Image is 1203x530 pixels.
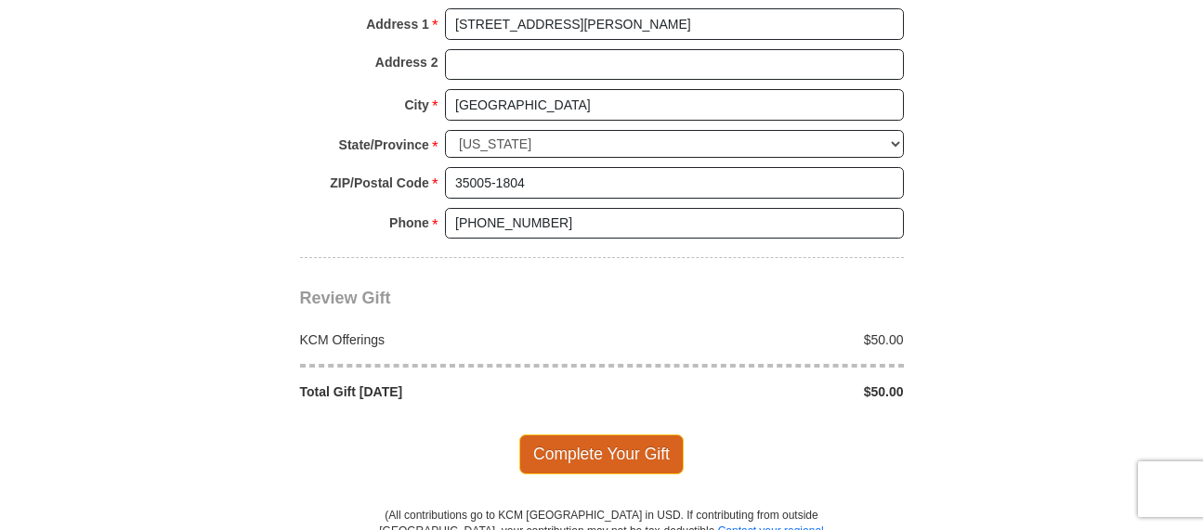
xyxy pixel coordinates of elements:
div: $50.00 [602,382,914,401]
strong: City [404,92,428,118]
div: KCM Offerings [290,330,602,349]
strong: Phone [389,210,429,236]
strong: State/Province [339,132,429,158]
span: Review Gift [300,289,391,307]
span: Complete Your Gift [519,434,684,473]
div: Total Gift [DATE] [290,382,602,401]
strong: Address 1 [366,11,429,37]
strong: ZIP/Postal Code [330,170,429,196]
strong: Address 2 [375,49,438,75]
div: $50.00 [602,330,914,349]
